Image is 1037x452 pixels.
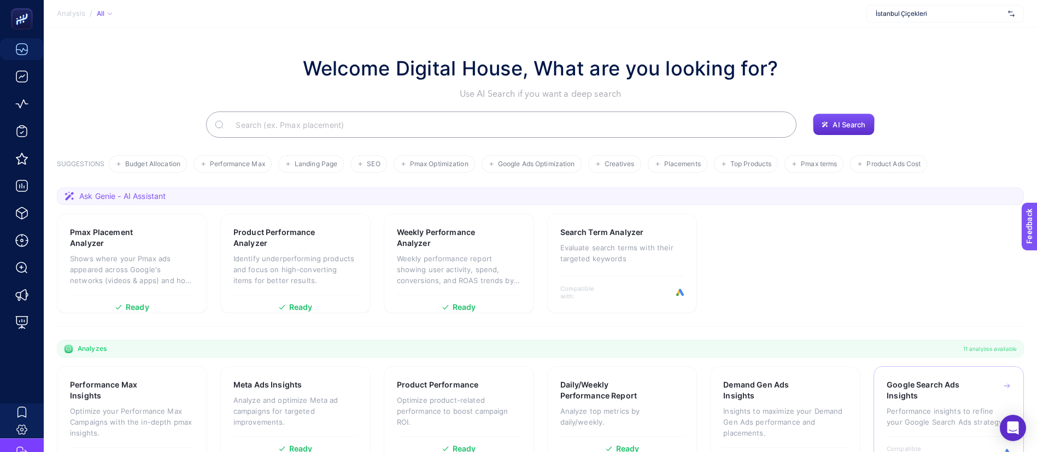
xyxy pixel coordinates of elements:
[866,160,921,168] span: Product Ads Cost
[963,344,1017,353] span: 11 analyzes available
[57,9,85,18] span: Analysis
[125,160,180,168] span: Budget Allocation
[57,214,207,313] a: Pmax Placement AnalyzerShows where your Pmax ads appeared across Google's networks (videos & apps...
[560,285,610,300] span: Compatible with:
[303,87,778,101] p: Use AI Search if you want a deep search
[233,227,324,249] h3: Product Performance Analyzer
[90,9,92,17] span: /
[397,227,488,249] h3: Weekly Performance Analyzer
[560,242,684,264] p: Evaluate search terms with their targeted keywords
[605,160,635,168] span: Creatives
[7,3,42,12] span: Feedback
[233,379,302,390] h3: Meta Ads Insights
[295,160,337,168] span: Landing Page
[397,379,479,390] h3: Product Performance
[833,120,865,129] span: AI Search
[79,191,166,202] span: Ask Genie - AI Assistant
[813,114,874,136] button: AI Search
[220,214,371,313] a: Product Performance AnalyzerIdentify underperforming products and focus on high-converting items ...
[289,303,313,311] span: Ready
[801,160,837,168] span: Pmax terms
[70,379,160,401] h3: Performance Max Insights
[97,9,112,18] div: All
[126,303,149,311] span: Ready
[57,160,104,173] h3: SUGGESTIONS
[210,160,265,168] span: Performance Max
[723,379,813,401] h3: Demand Gen Ads Insights
[233,253,358,286] p: Identify underperforming products and focus on high-converting items for better results.
[730,160,771,168] span: Top Products
[887,379,977,401] h3: Google Search Ads Insights
[70,253,194,286] p: Shows where your Pmax ads appeared across Google's networks (videos & apps) and how each placemen...
[78,344,107,353] span: Analyzes
[1000,415,1026,441] div: Open Intercom Messenger
[453,303,476,311] span: Ready
[498,160,575,168] span: Google Ads Optimization
[367,160,380,168] span: SEO
[384,214,534,313] a: Weekly Performance AnalyzerWeekly performance report showing user activity, spend, conversions, a...
[560,227,644,238] h3: Search Term Analyzer
[70,227,160,249] h3: Pmax Placement Analyzer
[397,395,521,427] p: Optimize product-related performance to boost campaign ROI.
[560,379,652,401] h3: Daily/Weekly Performance Report
[397,253,521,286] p: Weekly performance report showing user activity, spend, conversions, and ROAS trends by week.
[303,54,778,83] h1: Welcome Digital House, What are you looking for?
[723,406,847,438] p: Insights to maximize your Demand Gen Ads performance and placements.
[1008,8,1015,19] img: svg%3e
[227,109,788,140] input: Search
[887,406,1011,427] p: Performance insights to refine your Google Search Ads strategy.
[876,9,1004,18] span: İstanbul Çiçekleri
[560,406,684,427] p: Analyze top metrics by daily/weekly.
[410,160,468,168] span: Pmax Optimization
[547,214,698,313] a: Search Term AnalyzerEvaluate search terms with their targeted keywordsCompatible with:
[664,160,701,168] span: Placements
[233,395,358,427] p: Analyze and optimize Meta ad campaigns for targeted improvements.
[70,406,194,438] p: Optimize your Performance Max Campaigns with the in-depth pmax insights.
